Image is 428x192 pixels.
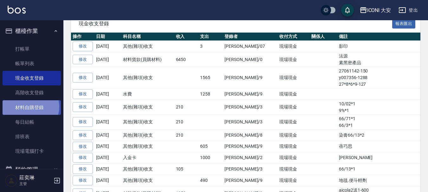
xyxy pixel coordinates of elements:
td: 其他(雜項)收支 [121,115,174,129]
td: 其他(雜項)收支 [121,164,174,175]
a: 排班表 [3,129,61,144]
button: ICONI 大安 [357,4,394,17]
a: 修改 [73,164,93,174]
td: [DATE] [94,152,121,164]
td: [DATE] [94,175,121,186]
span: 現金收支登錄 [79,21,392,27]
td: [PERSON_NAME]/8 [223,129,278,141]
td: 其他(雜項)收支 [121,129,174,141]
td: [PERSON_NAME]/0 [223,52,278,67]
td: 3 [198,41,223,52]
th: 收付方式 [278,33,310,41]
img: Logo [8,6,26,14]
a: 修改 [73,55,93,65]
td: 水費 [121,89,174,100]
a: 帳單列表 [3,56,61,71]
td: [DATE] [94,141,121,152]
th: 支出 [198,33,223,41]
td: 其他(雜項)收支 [121,175,174,186]
button: 登出 [396,4,420,16]
a: 報表匯出 [392,20,416,26]
td: 現場現金 [278,164,310,175]
td: 其他(雜項)收支 [121,141,174,152]
td: 210 [174,100,199,115]
td: [PERSON_NAME]/9 [223,67,278,89]
td: [PERSON_NAME]/3 [223,115,278,129]
a: 現金收支登錄 [3,71,61,85]
a: 修改 [73,102,93,112]
td: [DATE] [94,67,121,89]
td: 1000 [198,152,223,164]
td: 其他(雜項)收支 [121,100,174,115]
th: 登錄者 [223,33,278,41]
td: [PERSON_NAME]/07 [223,41,278,52]
td: [DATE] [94,89,121,100]
button: 櫃檯作業 [3,23,61,39]
td: 現場現金 [278,89,310,100]
a: 修改 [73,41,93,51]
a: 材料自購登錄 [3,100,61,115]
a: 修改 [73,153,93,163]
td: [DATE] [94,100,121,115]
td: 現場現金 [278,175,310,186]
a: 打帳單 [3,42,61,56]
a: 修改 [73,73,93,83]
td: [DATE] [94,41,121,52]
td: [DATE] [94,52,121,67]
td: 材料貨款(員購材料) [121,52,174,67]
td: 現場現金 [278,129,310,141]
td: 現場現金 [278,115,310,129]
td: 210 [174,129,199,141]
td: [PERSON_NAME]/9 [223,89,278,100]
td: 6450 [174,52,199,67]
a: 高階收支登錄 [3,85,61,100]
td: 現場現金 [278,52,310,67]
a: 修改 [73,142,93,152]
a: 修改 [73,130,93,140]
img: Person [5,174,18,187]
td: 210 [174,115,199,129]
td: [PERSON_NAME]/9 [223,175,278,186]
th: 收入 [174,33,199,41]
td: 現場現金 [278,67,310,89]
td: [PERSON_NAME]/3 [223,164,278,175]
th: 科目名稱 [121,33,174,41]
button: 報表匯出 [392,19,416,29]
button: save [341,4,354,16]
td: 1258 [198,89,223,100]
th: 日期 [94,33,121,41]
h5: 莊奕琳 [19,175,52,181]
td: 105 [174,164,199,175]
td: [PERSON_NAME]/9 [223,141,278,152]
td: 入金卡 [121,152,174,164]
td: [PERSON_NAME]/3 [223,100,278,115]
td: 1565 [198,67,223,89]
td: 現場現金 [278,100,310,115]
td: 現場現金 [278,152,310,164]
div: ICONI 大安 [367,6,391,14]
th: 操作 [71,33,94,41]
a: 現場電腦打卡 [3,144,61,158]
td: 其他(雜項)收支 [121,41,174,52]
td: [DATE] [94,129,121,141]
a: 每日結帳 [3,115,61,129]
td: [DATE] [94,115,121,129]
td: 其他(雜項)收支 [121,67,174,89]
td: 現場現金 [278,41,310,52]
th: 關係人 [310,33,337,41]
p: 主管 [19,181,52,187]
a: 修改 [73,89,93,99]
td: [PERSON_NAME]/2 [223,152,278,164]
td: 490 [198,175,223,186]
td: 現場現金 [278,141,310,152]
td: [DATE] [94,164,121,175]
td: 605 [198,141,223,152]
a: 修改 [73,176,93,185]
a: 修改 [73,117,93,127]
button: 預約管理 [3,161,61,178]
